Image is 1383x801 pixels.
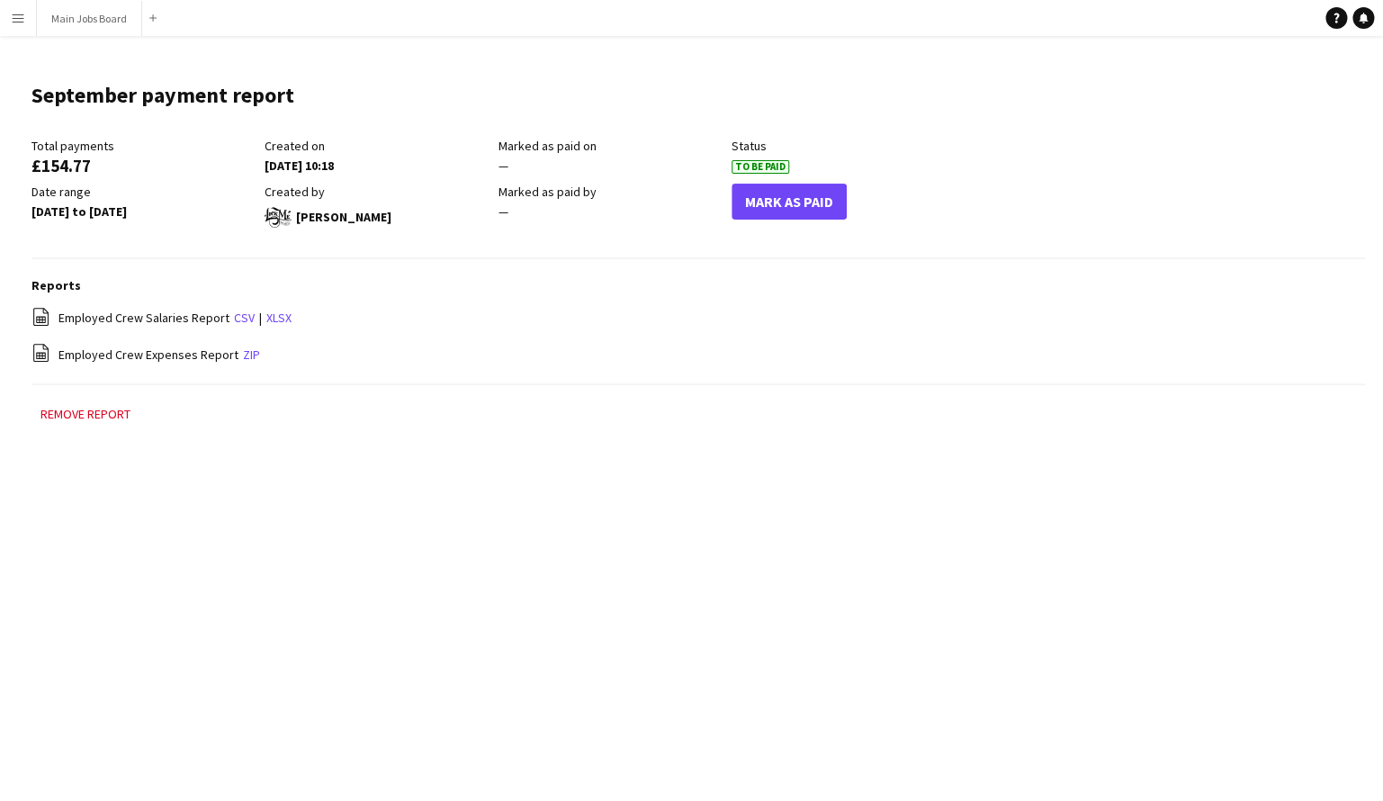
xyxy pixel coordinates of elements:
[732,138,956,154] div: Status
[31,82,294,109] h1: September payment report
[265,203,489,230] div: [PERSON_NAME]
[31,277,1365,293] h3: Reports
[58,346,238,363] span: Employed Crew Expenses Report
[31,203,256,220] div: [DATE] to [DATE]
[265,138,489,154] div: Created on
[498,157,508,174] span: —
[31,403,139,425] button: Remove report
[498,203,508,220] span: —
[732,160,789,174] span: To Be Paid
[732,184,847,220] button: Mark As Paid
[498,184,723,200] div: Marked as paid by
[31,307,1365,329] div: |
[265,184,489,200] div: Created by
[58,310,229,326] span: Employed Crew Salaries Report
[234,310,255,326] a: csv
[266,310,292,326] a: xlsx
[31,138,256,154] div: Total payments
[31,184,256,200] div: Date range
[265,157,489,174] div: [DATE] 10:18
[498,138,723,154] div: Marked as paid on
[37,1,142,36] button: Main Jobs Board
[243,346,260,363] a: zip
[31,157,256,174] div: £154.77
